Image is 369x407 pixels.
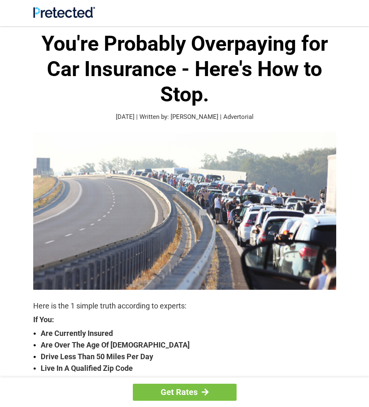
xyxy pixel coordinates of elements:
strong: Are Currently Insured [41,328,336,339]
a: Get Rates [133,384,237,401]
strong: Are Over The Age Of [DEMOGRAPHIC_DATA] [41,339,336,351]
h1: You're Probably Overpaying for Car Insurance - Here's How to Stop. [33,31,336,107]
p: [DATE] | Written by: [PERSON_NAME] | Advertorial [33,112,336,122]
img: Site Logo [33,7,95,18]
a: Site Logo [33,12,95,20]
p: Here is the 1 simple truth according to experts: [33,300,336,312]
strong: Drive Less Than 50 Miles Per Day [41,351,336,363]
strong: Live In A Qualified Zip Code [41,363,336,374]
strong: If You: [33,316,336,323]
